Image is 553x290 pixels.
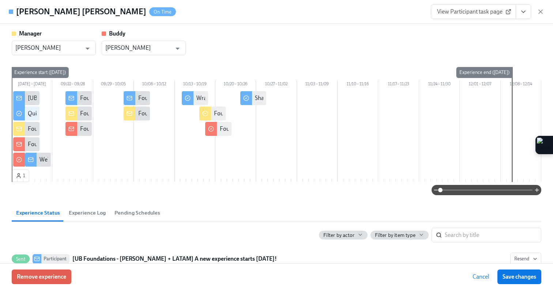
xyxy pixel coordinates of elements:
button: Filter by actor [319,231,368,239]
div: Welcome to Foundations – What to Expect! [39,156,146,164]
div: 12/01 – 12/07 [460,80,500,90]
button: Filter by item type [370,231,429,239]
div: 10/13 – 10/19 [175,80,215,90]
strong: [UB Foundations - [PERSON_NAME] + LATAM] A new experience starts [DATE]! [72,254,277,263]
div: Foundations - Week 2 Check-In – How’s It Going? [80,94,201,102]
button: SentParticipant[UB Foundations - [PERSON_NAME] + LATAM] A new experience starts [DATE]!Sent on[DATE] [510,253,541,265]
span: Cancel [473,273,489,280]
span: Pending Schedules [114,209,160,217]
div: Participant [41,254,69,264]
h4: [PERSON_NAME] [PERSON_NAME] [16,6,146,17]
div: Foundations - Get Ready to Welcome Your New Hire – Action Required [28,125,202,133]
div: 09/22 – 09/28 [52,80,93,90]
div: Share Your Feedback on Foundations [255,94,348,102]
span: Save changes [503,273,536,280]
span: View Participant task page [437,8,510,15]
div: Foundations Week 5 – Wrap-Up + Capstone for [New Hire Name] [214,109,376,118]
span: On Time [149,9,176,15]
span: Filter by item type [375,232,415,239]
div: 11/17 – 11/23 [378,80,419,90]
button: Cancel [467,269,494,284]
span: Filter by actor [323,232,354,239]
div: Foundations Week 5 – Final Check-In [220,125,312,133]
button: View task page [516,4,531,19]
div: 10/06 – 10/12 [134,80,174,90]
div: 12/08 – 12/14 [501,80,541,90]
div: [UB Foundations - [PERSON_NAME] + LATAM] A new experience starts [DATE]! [28,94,226,102]
span: 1 [16,172,25,179]
button: 1 [12,170,29,182]
div: 10/20 – 10/26 [215,80,256,90]
div: Experience start ([DATE]) [11,67,69,78]
span: Sent [12,256,30,262]
span: Remove experience [17,273,66,280]
strong: Manager [19,30,42,37]
div: [DATE] – [DATE] [12,80,52,90]
div: Foundations - You’ve Been Selected as a New Hire [PERSON_NAME]! [28,140,199,148]
button: Open [172,43,183,54]
button: Save changes [497,269,541,284]
a: View Participant task page [431,4,516,19]
input: Search by title [445,228,541,242]
div: 10/27 – 11/02 [256,80,297,90]
span: Experience Log [69,209,106,217]
button: Remove experience [12,269,71,284]
div: Foundations - Half Way Check in [138,94,218,102]
div: Foundations - Quick Buddy Check-In – Week 2 [80,125,194,133]
button: Open [82,43,93,54]
div: 11/24 – 11/30 [419,80,460,90]
div: 11/10 – 11/16 [338,80,378,90]
span: Experience Status [16,209,60,217]
div: Quick Survey – Help Us Make Foundations Better! [28,109,151,118]
div: Foundations - Week 2 – Onboarding Check-In for [New Hire Name] [80,109,246,118]
div: 09/29 – 10/05 [93,80,134,90]
div: Foundations - Halfway Check [138,109,211,118]
div: Experience end ([DATE]) [456,67,512,78]
img: Extension Icon [537,138,552,152]
div: Wrapping Up Foundations – Final Week Check-In [196,94,318,102]
span: Resend [514,255,537,263]
strong: Buddy [109,30,125,37]
div: 11/03 – 11/09 [297,80,338,90]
